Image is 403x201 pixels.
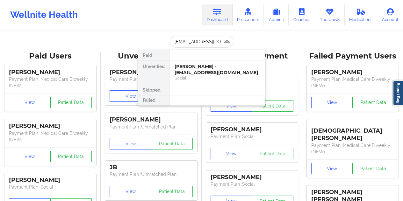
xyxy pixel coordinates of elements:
button: View [311,97,353,108]
div: [PERSON_NAME] [211,174,293,181]
button: Patient Data [151,186,193,197]
div: Failed Payment Users [307,51,399,61]
a: Medications [345,4,378,25]
p: Payment Plan : Social [9,184,92,190]
div: Social [175,75,260,81]
p: Payment Plan : Medical Care Biweekly (NEW) [311,76,394,89]
div: [PERSON_NAME] - [EMAIL_ADDRESS][DOMAIN_NAME] [175,64,260,75]
button: View [211,100,252,112]
button: Patient Data [352,97,394,108]
p: Payment Plan : Medical Care Biweekly (NEW) [9,76,92,89]
p: Payment Plan : Unmatched Plan [110,76,192,82]
div: [PERSON_NAME] [9,177,92,184]
button: Patient Data [151,138,193,149]
div: Unverified Users [105,51,197,61]
button: Patient Data [50,97,92,108]
button: View [311,163,353,174]
button: Patient Data [352,163,394,174]
button: Patient Data [50,151,92,162]
div: [PERSON_NAME] [110,116,192,123]
div: Unverified [138,60,169,85]
div: [PERSON_NAME] [9,69,92,76]
button: Patient Data [252,148,293,159]
p: Payment Plan : Unmatched Plan [110,171,192,177]
button: View [110,138,151,149]
a: Prescribers [233,4,264,25]
button: View [9,97,51,108]
p: Payment Plan : Medical Care Biweekly (NEW) [311,142,394,155]
div: [PERSON_NAME] [110,69,192,76]
div: [PERSON_NAME] [211,126,293,133]
a: Dashboard [202,4,233,25]
button: Patient Data [252,100,293,112]
button: View [110,90,151,102]
a: Coaches [289,4,315,25]
p: Payment Plan : Social [211,133,293,140]
div: [PERSON_NAME] [9,122,92,130]
a: Report Bug [393,80,403,106]
p: Payment Plan : Medical Care Biweekly (NEW) [9,130,92,143]
div: Skipped [138,85,169,95]
button: View [211,148,252,159]
p: Payment Plan : Unmatched Plan [110,124,192,130]
div: Failed [138,95,169,106]
div: [DEMOGRAPHIC_DATA][PERSON_NAME] [311,122,394,142]
a: Therapists [315,4,345,25]
button: View [9,151,51,162]
p: Payment Plan : Social [211,181,293,187]
div: JB [110,164,192,171]
button: View [110,186,151,197]
div: Paid Users [4,51,96,61]
a: Account [377,4,403,25]
a: Admins [264,4,289,25]
div: [PERSON_NAME] [311,69,394,76]
div: Paid [138,50,169,60]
